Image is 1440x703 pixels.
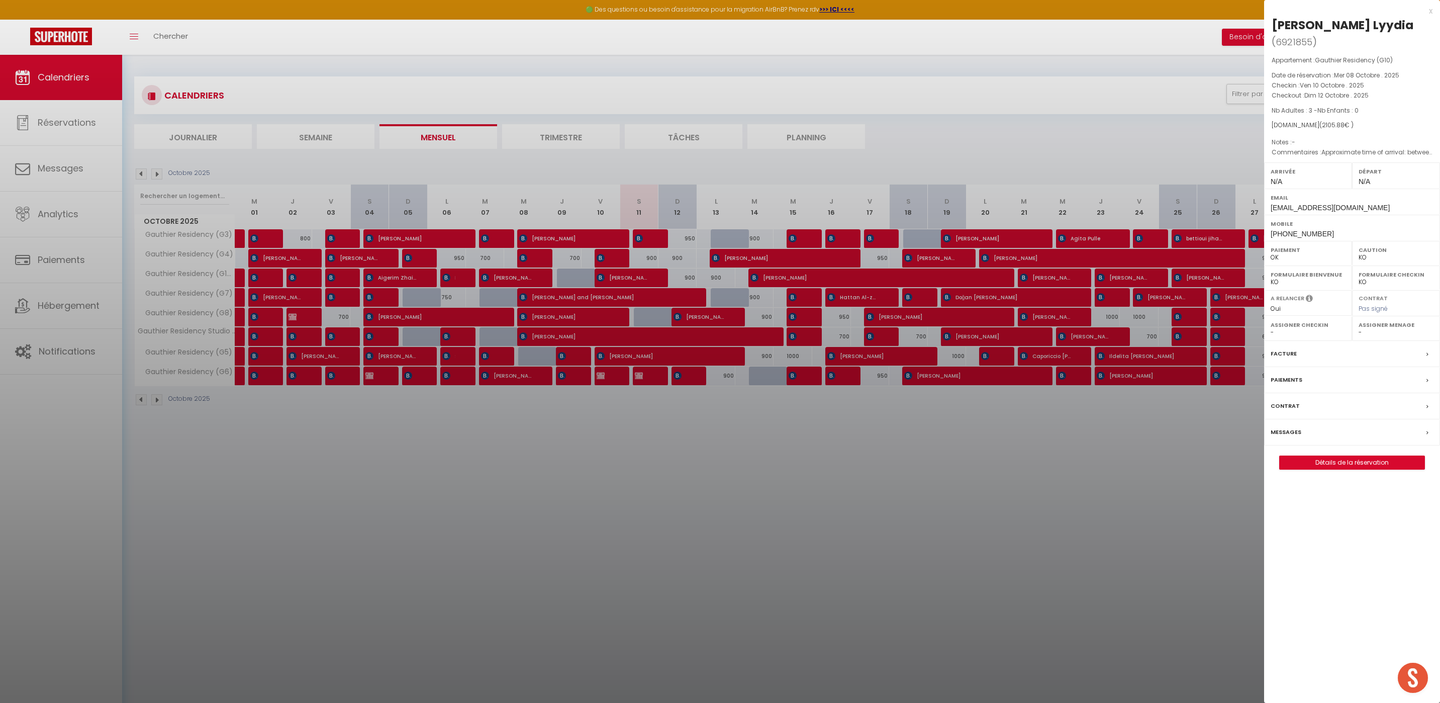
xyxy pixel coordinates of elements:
span: [PHONE_NUMBER] [1271,230,1334,238]
span: Dim 12 Octobre . 2025 [1304,91,1369,100]
label: Email [1271,193,1433,203]
span: 6921855 [1276,36,1312,48]
label: Arrivée [1271,166,1346,177]
p: Checkin : [1272,80,1432,91]
label: A relancer [1271,294,1304,303]
div: [DOMAIN_NAME] [1272,121,1432,130]
span: Gauthier Residency (G10) [1315,56,1393,64]
span: Nb Adultes : 3 - [1272,106,1359,115]
label: Messages [1271,427,1301,437]
p: Date de réservation : [1272,70,1432,80]
label: Départ [1359,166,1433,177]
span: ( € ) [1319,121,1354,129]
span: Mer 08 Octobre . 2025 [1334,71,1399,79]
div: x [1264,5,1432,17]
p: Checkout : [1272,91,1432,101]
span: 2105.88 [1322,121,1345,129]
button: Détails de la réservation [1279,456,1425,470]
p: Commentaires : [1272,147,1432,157]
label: Contrat [1271,401,1300,411]
div: [PERSON_NAME] Lyydia [1272,17,1413,33]
label: Paiement [1271,245,1346,255]
label: Assigner Checkin [1271,320,1346,330]
span: Ven 10 Octobre . 2025 [1300,81,1364,90]
label: Assigner Menage [1359,320,1433,330]
label: Facture [1271,348,1297,359]
span: N/A [1359,178,1370,186]
span: [EMAIL_ADDRESS][DOMAIN_NAME] [1271,204,1390,212]
span: - [1292,138,1295,146]
span: ( ) [1272,35,1317,49]
label: Caution [1359,245,1433,255]
span: Nb Enfants : 0 [1317,106,1359,115]
span: N/A [1271,178,1282,186]
label: Paiements [1271,375,1302,385]
span: Pas signé [1359,304,1388,313]
label: Formulaire Bienvenue [1271,270,1346,280]
div: Ouvrir le chat [1398,663,1428,693]
p: Appartement : [1272,55,1432,65]
label: Contrat [1359,294,1388,301]
label: Mobile [1271,219,1433,229]
i: Sélectionner OUI si vous souhaiter envoyer les séquences de messages post-checkout [1306,294,1313,305]
label: Formulaire Checkin [1359,270,1433,280]
a: Détails de la réservation [1280,456,1424,469]
p: Notes : [1272,137,1432,147]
